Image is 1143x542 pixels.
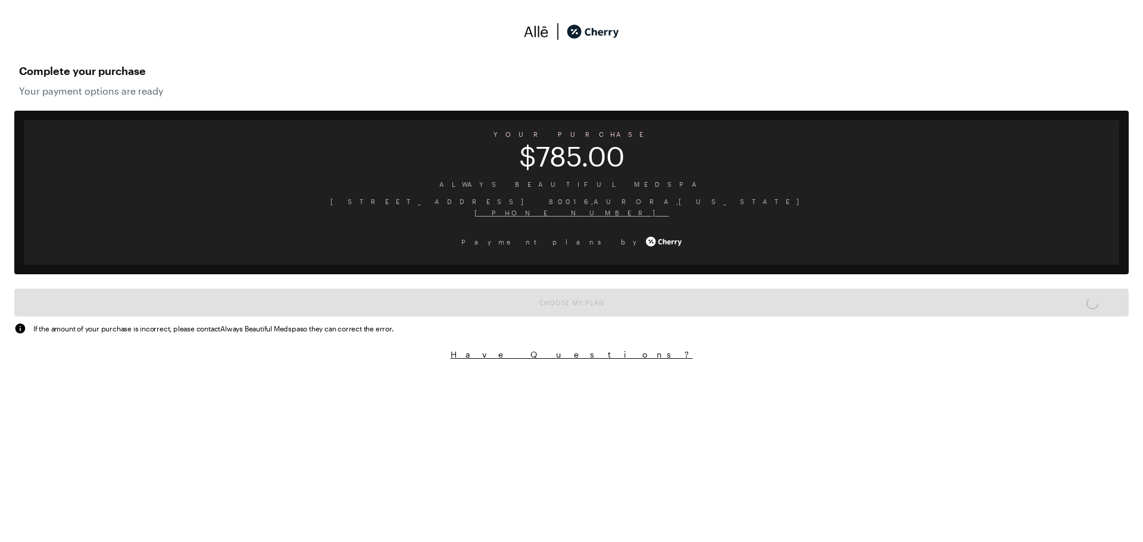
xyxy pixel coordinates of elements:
span: Your payment options are ready [19,85,1124,96]
img: svg%3e [524,23,549,40]
span: Complete your purchase [19,61,1124,80]
span: Payment plans by [461,236,644,247]
img: cherry_white_logo-JPerc-yG.svg [646,233,682,250]
span: [STREET_ADDRESS] 80016 , Aurora , [US_STATE] [33,196,1110,207]
span: [PHONE_NUMBER] [33,207,1110,218]
span: $785.00 [24,148,1119,164]
span: YOUR PURCHASE [24,126,1119,142]
span: If the amount of your purchase is incorrect, please contact Always Beautiful Medspa so they can c... [33,323,394,334]
img: svg%3e [549,23,567,40]
img: svg%3e [14,322,26,334]
img: cherry_black_logo-DrOE_MJI.svg [567,23,619,40]
span: Always Beautiful Medspa [33,178,1110,190]
button: Have Questions? [14,349,1129,360]
button: Choose My Plan [14,289,1129,317]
